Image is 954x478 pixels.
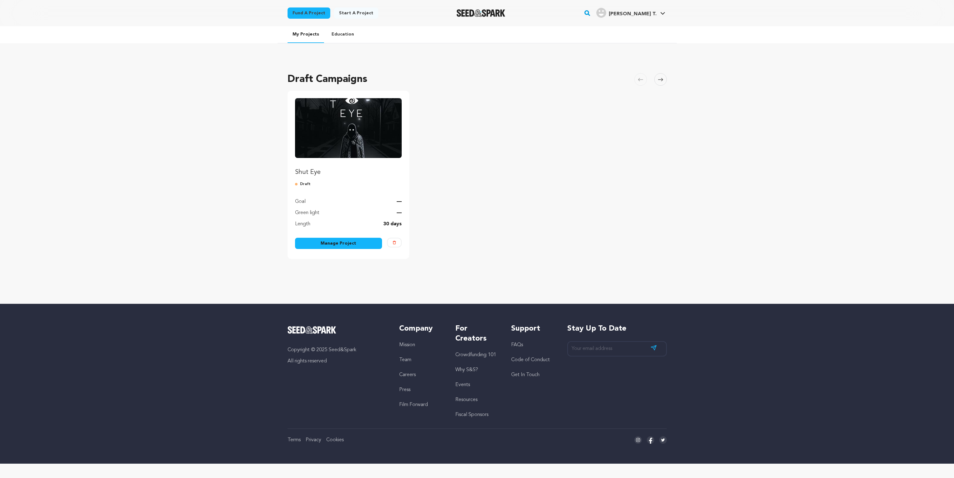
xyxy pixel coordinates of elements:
h5: For Creators [455,324,499,344]
p: Draft [295,182,402,187]
img: submitted-for-review.svg [295,182,300,187]
p: Green light [295,209,319,217]
p: Copyright © 2025 Seed&Spark [288,346,387,354]
h5: Stay up to date [567,324,667,334]
img: Seed&Spark Logo [288,326,337,334]
p: Length [295,220,310,228]
a: Terms [288,437,301,442]
img: trash-empty.svg [393,241,396,244]
p: — [397,198,402,205]
a: FAQs [511,342,523,347]
p: 30 days [383,220,402,228]
a: Film Forward [399,402,428,407]
a: Ehrbar T.'s Profile [595,7,666,18]
a: Education [327,26,359,42]
a: Cookies [326,437,344,442]
input: Your email address [567,341,667,356]
a: Careers [399,372,416,377]
a: Mission [399,342,415,347]
img: Seed&Spark Logo Dark Mode [457,9,506,17]
h2: Draft Campaigns [288,72,367,87]
span: Ehrbar T.'s Profile [595,7,666,20]
a: Manage Project [295,238,382,249]
span: [PERSON_NAME] T. [609,12,656,17]
a: Fiscal Sponsors [455,412,488,417]
a: Start a project [334,7,378,19]
a: Code of Conduct [511,357,550,362]
a: My Projects [288,26,324,43]
a: Fund Shut Eye [295,98,402,177]
a: Privacy [306,437,321,442]
a: Fund a project [288,7,330,19]
div: Ehrbar T.'s Profile [596,8,656,18]
p: Goal [295,198,306,205]
a: Crowdfunding 101 [455,352,496,357]
a: Resources [455,397,477,402]
h5: Company [399,324,443,334]
a: Seed&Spark Homepage [457,9,506,17]
a: Get In Touch [511,372,540,377]
a: Why S&S? [455,367,478,372]
h5: Support [511,324,554,334]
p: Shut Eye [295,168,402,177]
a: Events [455,382,470,387]
a: Seed&Spark Homepage [288,326,387,334]
p: — [397,209,402,217]
img: user.png [596,8,606,18]
a: Press [399,387,410,392]
a: Team [399,357,411,362]
p: All rights reserved [288,357,387,365]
